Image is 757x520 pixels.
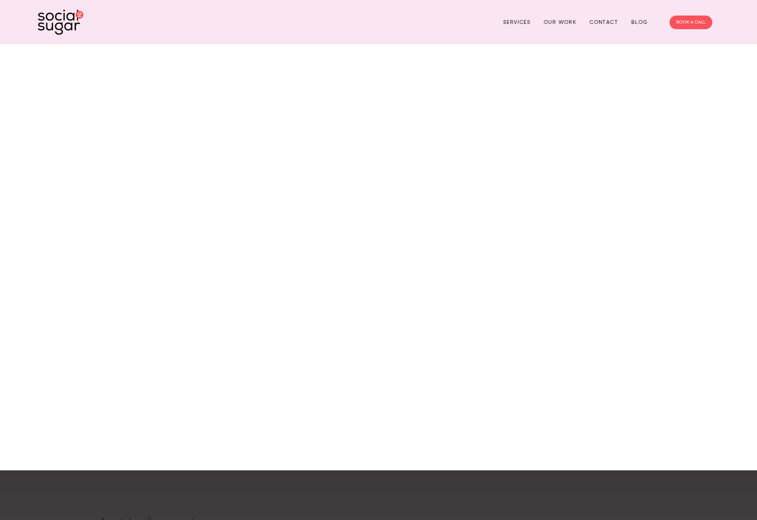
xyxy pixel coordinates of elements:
a: BOOK A CALL [669,16,712,29]
img: SocialSugar [38,9,83,35]
a: Services [503,16,530,28]
a: Our Work [544,16,576,28]
a: Blog [631,16,648,28]
a: Contact [590,16,618,28]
